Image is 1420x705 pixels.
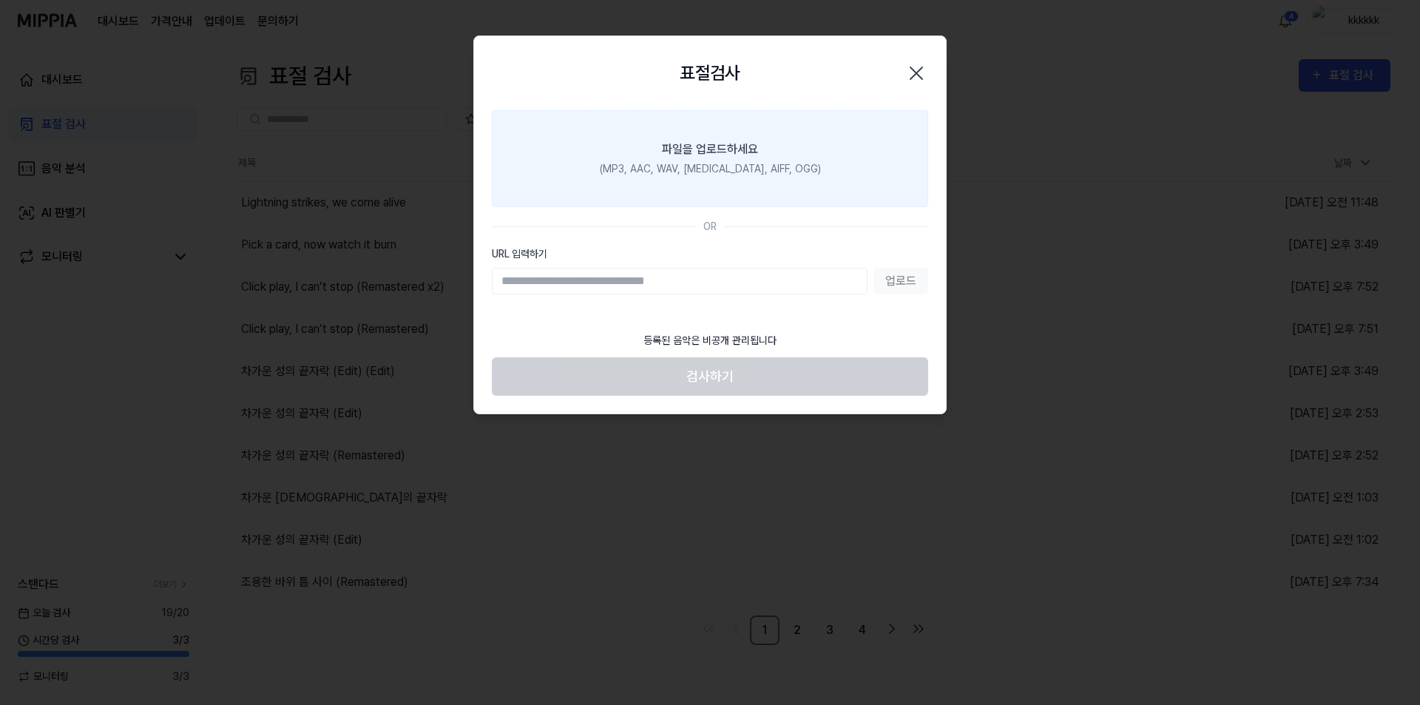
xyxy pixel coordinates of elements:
h2: 표절검사 [680,60,740,87]
div: OR [703,219,717,235]
label: URL 입력하기 [492,246,928,262]
div: 파일을 업로드하세요 [662,141,758,158]
div: 등록된 음악은 비공개 관리됩니다 [635,324,785,357]
div: (MP3, AAC, WAV, [MEDICAL_DATA], AIFF, OGG) [600,161,821,177]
